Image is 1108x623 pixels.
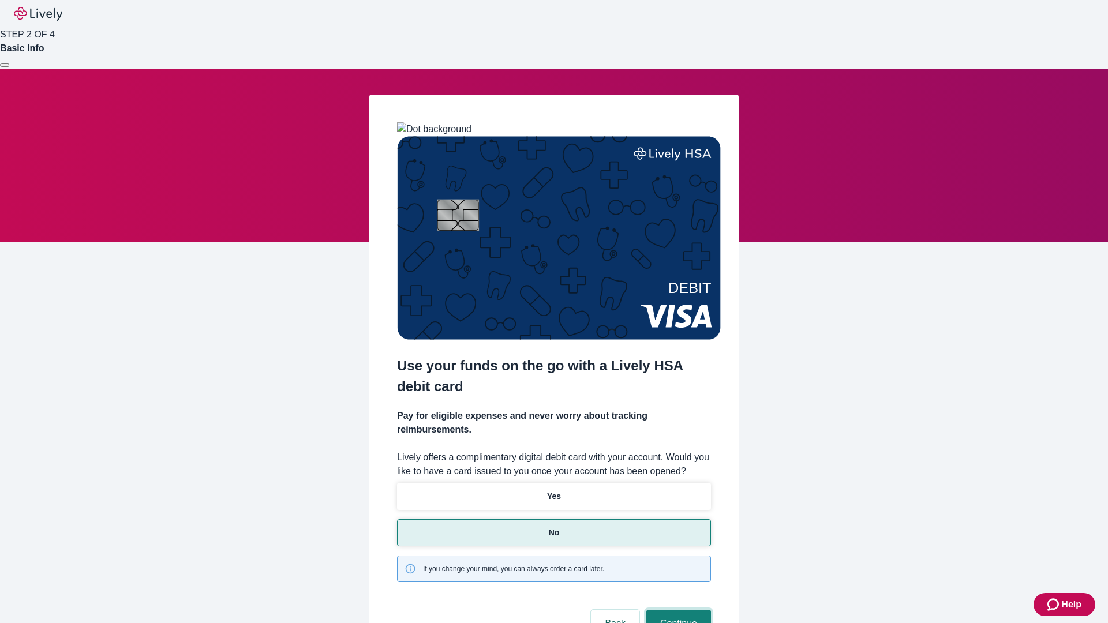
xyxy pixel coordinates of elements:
img: Lively [14,7,62,21]
p: Yes [547,490,561,502]
button: Zendesk support iconHelp [1034,593,1095,616]
span: If you change your mind, you can always order a card later. [423,564,604,574]
h2: Use your funds on the go with a Lively HSA debit card [397,355,711,397]
img: Dot background [397,122,471,136]
svg: Zendesk support icon [1047,598,1061,611]
label: Lively offers a complimentary digital debit card with your account. Would you like to have a card... [397,451,711,478]
h4: Pay for eligible expenses and never worry about tracking reimbursements. [397,409,711,437]
p: No [549,527,560,539]
button: Yes [397,483,711,510]
img: Debit card [397,136,721,340]
span: Help [1061,598,1081,611]
button: No [397,519,711,546]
